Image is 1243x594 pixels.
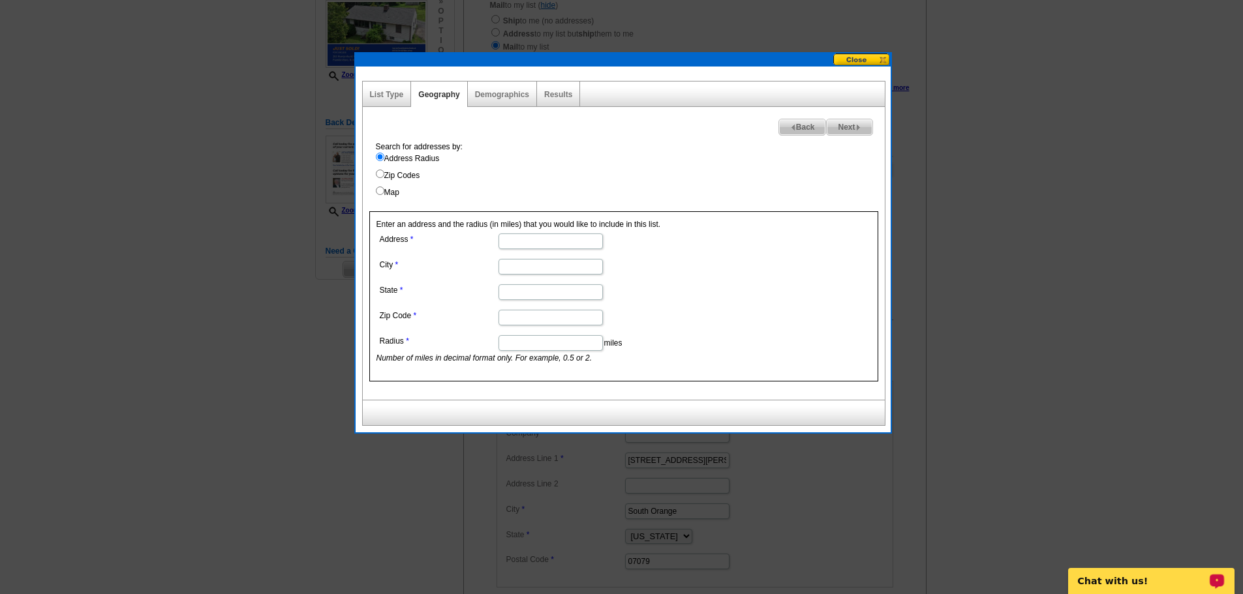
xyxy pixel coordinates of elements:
label: Radius [380,335,497,347]
label: Zip Code [380,310,497,321]
div: Search for addresses by: [369,141,885,198]
a: Next [826,119,872,136]
div: Enter an address and the radius (in miles) that you would like to include in this list. [369,211,878,381]
a: List Type [370,90,404,99]
label: Zip Codes [376,170,885,181]
label: Address [380,233,497,245]
i: Number of miles in decimal format only. For example, 0.5 or 2. [376,353,592,363]
a: Back [778,119,827,136]
input: Address Radius [376,153,384,161]
span: Next [827,119,872,135]
input: Map [376,186,384,195]
label: State [380,284,497,296]
input: Zip Codes [376,170,384,178]
a: Results [544,90,572,99]
iframe: LiveChat chat widget [1060,553,1243,594]
dd: miles [376,332,724,364]
label: City [380,259,497,271]
img: button-next-arrow-gray.png [855,125,861,130]
span: Back [779,119,826,135]
img: button-prev-arrow-gray.png [790,125,796,130]
a: Demographics [475,90,529,99]
a: Geography [418,90,459,99]
label: Address Radius [376,153,885,164]
label: Map [376,186,885,198]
